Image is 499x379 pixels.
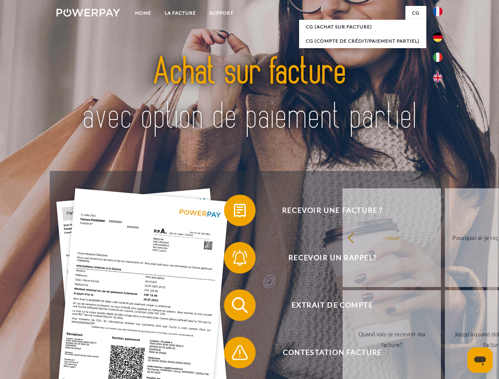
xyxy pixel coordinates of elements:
button: Recevoir une facture ? [224,195,429,226]
a: CG [405,6,426,20]
img: qb_warning.svg [230,343,250,362]
a: Home [128,6,158,20]
img: qb_search.svg [230,295,250,315]
img: qb_bill.svg [230,201,250,220]
a: Support [203,6,240,20]
iframe: Bouton de lancement de la fenêtre de messagerie [467,347,493,373]
a: LA FACTURE [158,6,203,20]
button: Extrait de compte [224,289,429,321]
img: logo-powerpay-white.svg [56,9,120,17]
span: Extrait de compte [235,289,429,321]
button: Recevoir un rappel? [224,242,429,274]
img: en [433,73,443,83]
span: Recevoir un rappel? [235,242,429,274]
img: de [433,32,443,42]
img: qb_bell.svg [230,248,250,268]
div: Quand vais-je recevoir ma facture? [347,329,436,350]
img: title-powerpay_fr.svg [75,38,424,151]
button: Contestation Facture [224,337,429,368]
img: fr [433,7,443,16]
span: Recevoir une facture ? [235,195,429,226]
span: Contestation Facture [235,337,429,368]
img: it [433,53,443,62]
div: retour [347,232,436,243]
a: CG (Compte de crédit/paiement partiel) [299,34,426,48]
a: CG (achat sur facture) [299,20,426,34]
